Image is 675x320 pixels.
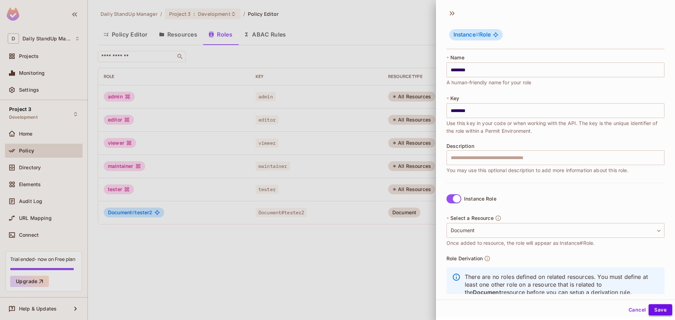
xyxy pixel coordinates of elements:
[446,256,483,261] span: Role Derivation
[464,196,496,202] div: Instance Role
[473,289,501,296] span: Document
[450,215,494,221] span: Select a Resource
[454,31,491,38] span: Role
[446,143,474,149] span: Description
[446,119,664,135] span: Use this key in your code or when working with the API. The key is the unique identifier of the r...
[450,55,464,60] span: Name
[446,166,629,174] span: You may use this optional description to add more information about this role.
[454,31,479,38] span: Instance
[446,239,594,247] span: Once added to resource, the role will appear as Instance#Role.
[450,96,459,101] span: Key
[446,79,531,86] span: A human-friendly name for your role
[649,304,672,315] button: Save
[476,31,479,38] span: #
[446,223,664,238] div: Document
[465,273,659,296] p: There are no roles defined on related resources. You must define at least one other role on a res...
[626,304,649,315] button: Cancel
